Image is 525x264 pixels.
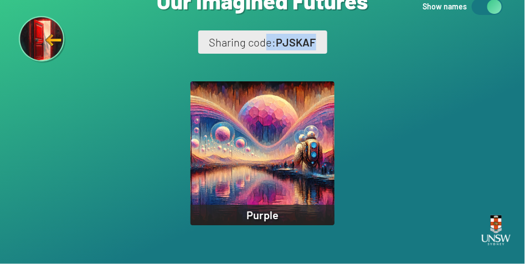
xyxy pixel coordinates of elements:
span: PJSKAF [276,35,316,49]
img: UNSW [477,209,515,252]
img: Exit [19,16,66,64]
div: Sharing code: [198,30,327,54]
div: Purple [191,205,334,225]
